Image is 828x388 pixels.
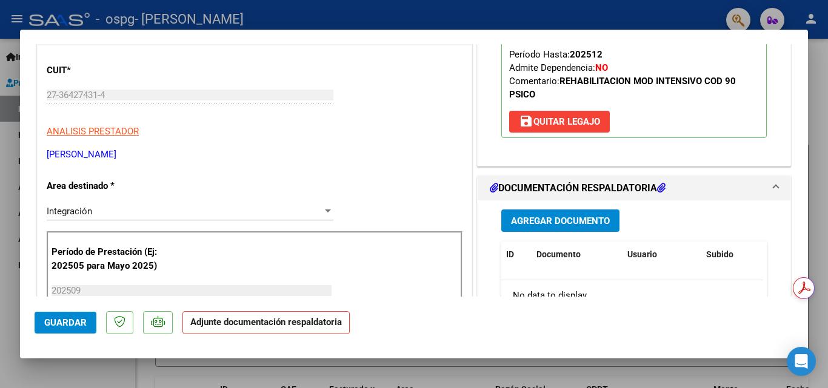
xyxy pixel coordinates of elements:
[595,62,608,73] strong: NO
[47,206,92,217] span: Integración
[190,317,342,327] strong: Adjunte documentación respaldatoria
[532,242,623,268] datatable-header-cell: Documento
[501,280,763,311] div: No data to display
[701,242,762,268] datatable-header-cell: Subido
[47,64,172,77] p: CUIT
[47,179,172,193] p: Area destinado *
[509,76,736,100] strong: REHABILITACION MOD INTENSIVO COD 90 PSICO
[536,249,581,259] span: Documento
[501,242,532,268] datatable-header-cell: ID
[478,176,790,200] mat-expansion-panel-header: DOCUMENTACIÓN RESPALDATORIA
[47,148,462,162] p: [PERSON_NAME]
[509,76,736,100] span: Comentario:
[490,181,666,196] h1: DOCUMENTACIÓN RESPALDATORIA
[509,111,610,133] button: Quitar Legajo
[506,249,514,259] span: ID
[762,242,823,268] datatable-header-cell: Acción
[787,347,816,376] div: Open Intercom Messenger
[52,245,173,272] p: Período de Prestación (Ej: 202505 para Mayo 2025)
[44,317,87,328] span: Guardar
[501,209,619,232] button: Agregar Documento
[570,49,603,60] strong: 202512
[706,249,733,259] span: Subido
[35,312,96,334] button: Guardar
[47,126,139,137] span: ANALISIS PRESTADOR
[509,9,736,100] span: CUIL: Nombre y Apellido: Período Desde: Período Hasta: Admite Dependencia:
[627,249,657,259] span: Usuario
[623,242,701,268] datatable-header-cell: Usuario
[519,114,533,128] mat-icon: save
[511,215,610,226] span: Agregar Documento
[519,116,600,127] span: Quitar Legajo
